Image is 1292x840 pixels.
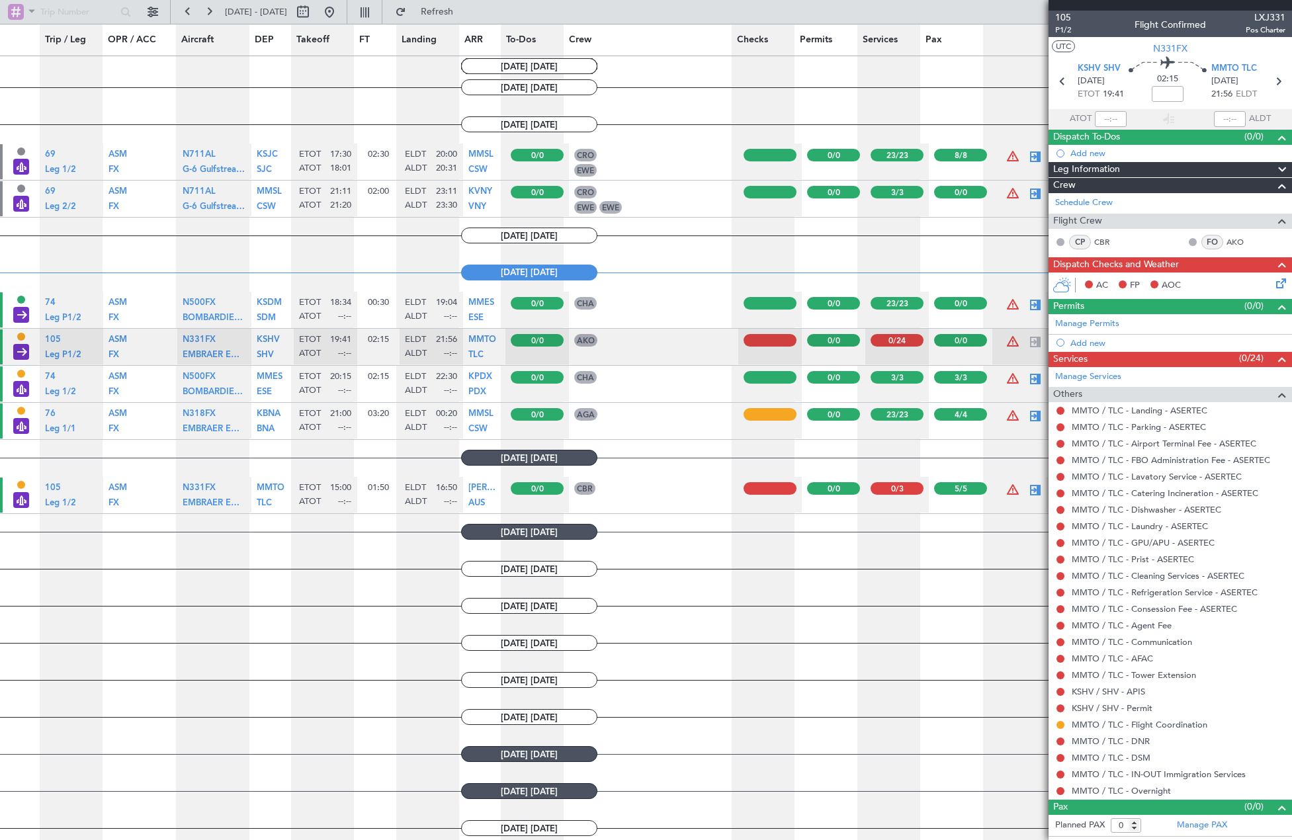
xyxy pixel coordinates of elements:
[45,409,56,418] span: 76
[368,148,389,160] span: 02:30
[338,422,351,434] span: --:--
[183,169,245,177] a: G-6 Gulfstream G650ER
[45,354,81,362] a: Leg P1/2
[444,385,457,397] span: --:--
[299,163,321,175] span: ATOT
[330,200,351,212] span: 21:20
[45,372,56,381] span: 74
[1072,570,1244,581] a: MMTO / TLC - Cleaning Services - ASERTEC
[108,413,127,422] a: ASM
[257,372,282,381] span: MMES
[45,154,56,163] a: 69
[1055,196,1113,210] a: Schedule Crew
[108,165,119,174] span: FX
[1072,471,1242,482] a: MMTO / TLC - Lavatory Service - ASERTEC
[45,413,56,422] a: 76
[468,483,538,492] span: [PERSON_NAME]
[183,391,245,399] a: BOMBARDIER BD-100 Challenger 3500
[299,297,321,309] span: ETOT
[108,487,127,496] a: ASM
[444,496,457,508] span: --:--
[45,165,76,174] span: Leg 1/2
[436,482,457,494] span: 16:50
[299,408,321,420] span: ETOT
[257,428,275,437] a: BNA
[45,388,76,396] span: Leg 1/2
[368,370,389,382] span: 02:15
[1053,214,1102,229] span: Flight Crew
[45,351,81,359] span: Leg P1/2
[183,487,216,496] a: N331FX
[45,206,76,214] a: Leg 2/2
[108,298,127,307] span: ASM
[108,351,119,359] span: FX
[1072,587,1258,598] a: MMTO / TLC - Refrigeration Service - ASERTEC
[45,150,56,159] span: 69
[299,371,321,383] span: ETOT
[1130,279,1140,292] span: FP
[338,311,351,323] span: --:--
[1072,504,1221,515] a: MMTO / TLC - Dishwasher - ASERTEC
[468,154,494,163] a: MMSL
[257,376,282,385] a: MMES
[299,422,321,434] span: ATOT
[468,165,488,174] span: CSW
[108,354,119,362] a: FX
[257,483,284,492] span: MMTO
[468,388,486,396] span: PDX
[468,202,486,211] span: VNY
[108,206,119,214] a: FX
[1072,636,1192,648] a: MMTO / TLC - Communication
[45,335,61,344] span: 105
[257,351,274,359] span: SHV
[108,388,119,396] span: FX
[409,7,464,17] span: Refresh
[468,487,499,496] a: [PERSON_NAME]
[468,339,496,348] a: MMTO
[569,33,591,47] span: Crew
[468,409,494,418] span: MMSL
[1072,421,1206,433] a: MMTO / TLC - Parking - ASERTEC
[108,191,127,200] a: ASM
[330,163,351,175] span: 18:01
[330,186,351,198] span: 21:11
[1072,686,1145,697] a: KSHV / SHV - APIS
[1249,112,1271,126] span: ALDT
[257,187,282,196] span: MMSL
[45,298,56,307] span: 74
[468,354,484,362] a: TLC
[436,334,457,346] span: 21:56
[45,376,56,385] a: 74
[436,408,457,420] span: 00:20
[468,502,485,511] a: AUS
[45,169,76,177] a: Leg 1/2
[1069,235,1091,249] div: CP
[108,317,119,325] a: FX
[1055,370,1121,384] a: Manage Services
[257,302,282,311] a: KSDM
[183,154,216,163] a: N711AL
[405,482,426,494] span: ELDT
[368,407,389,419] span: 03:20
[1072,521,1208,532] a: MMTO / TLC - Laundry - ASERTEC
[1053,178,1076,193] span: Crew
[468,413,494,422] a: MMSL
[468,391,486,399] a: PDX
[1078,88,1099,101] span: ETOT
[330,371,351,383] span: 20:15
[299,334,321,346] span: ETOT
[257,487,284,496] a: MMTO
[257,391,272,399] a: ESE
[444,311,457,323] span: --:--
[1094,236,1124,248] a: CBR
[405,163,427,175] span: ALDT
[1244,130,1264,144] span: (0/0)
[45,391,76,399] a: Leg 1/2
[108,425,119,433] span: FX
[1072,785,1171,796] a: MMTO / TLC - Overnight
[45,314,81,322] span: Leg P1/2
[1053,162,1120,177] span: Leg Information
[436,186,457,198] span: 23:11
[468,169,488,177] a: CSW
[1053,352,1088,367] span: Services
